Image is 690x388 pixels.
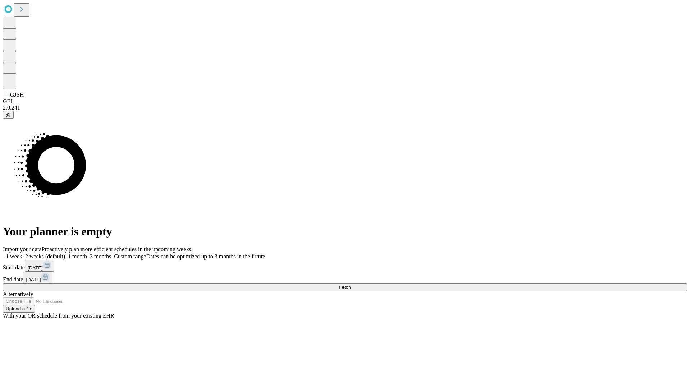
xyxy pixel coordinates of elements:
span: Custom range [114,253,146,259]
button: [DATE] [23,272,52,283]
span: GJSH [10,92,24,98]
div: GEI [3,98,687,105]
span: Dates can be optimized up to 3 months in the future. [146,253,267,259]
button: Fetch [3,283,687,291]
span: [DATE] [28,265,43,271]
span: 1 month [68,253,87,259]
div: 2.0.241 [3,105,687,111]
span: Alternatively [3,291,33,297]
span: Import your data [3,246,42,252]
span: 2 weeks (default) [25,253,65,259]
span: Proactively plan more efficient schedules in the upcoming weeks. [42,246,193,252]
button: Upload a file [3,305,35,313]
span: 1 week [6,253,22,259]
button: @ [3,111,14,119]
span: @ [6,112,11,117]
span: [DATE] [26,277,41,282]
div: End date [3,272,687,283]
button: [DATE] [25,260,54,272]
div: Start date [3,260,687,272]
h1: Your planner is empty [3,225,687,238]
span: 3 months [90,253,111,259]
span: Fetch [339,285,351,290]
span: With your OR schedule from your existing EHR [3,313,114,319]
